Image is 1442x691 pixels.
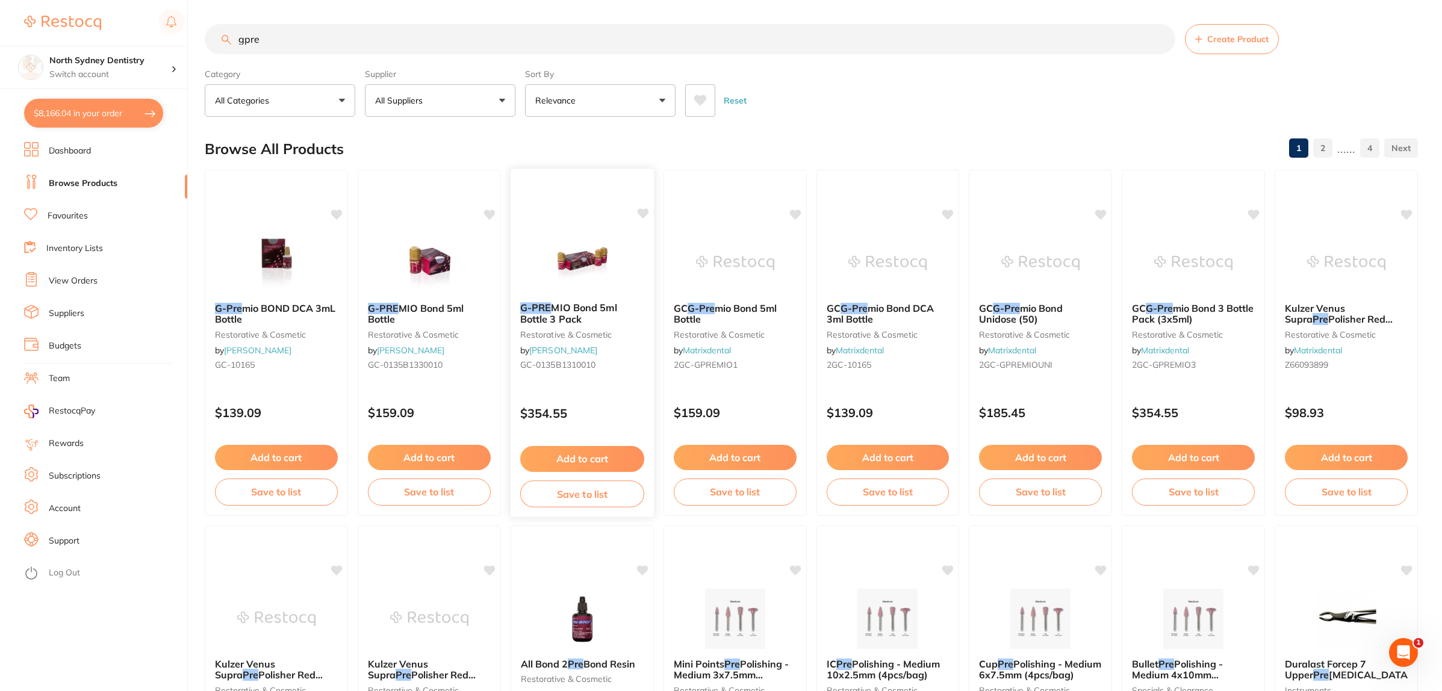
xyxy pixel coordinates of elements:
[827,479,949,505] button: Save to list
[827,658,940,681] span: Polishing - Medium 10x2.5mm (4pcs/bag)
[1285,303,1408,325] b: Kulzer Venus Supra Pre Polisher Red Twist Disc Refill (10)
[49,178,117,190] a: Browse Products
[1285,658,1366,681] span: Duralast Forcep 7 Upper
[674,658,724,670] span: Mini Points
[46,243,103,255] a: Inventory Lists
[1207,34,1269,44] span: Create Product
[368,359,443,370] span: GC-0135B1330010
[979,479,1102,505] button: Save to list
[720,84,750,117] button: Reset
[525,69,676,79] label: Sort By
[520,345,597,356] span: by
[1146,302,1173,314] em: G-Pre
[368,302,464,325] span: MIO Bond 5ml Bottle
[215,658,338,681] b: Kulzer Venus Supra Pre Polisher Red Twist Brush Refill (10)
[688,302,715,314] em: G-Pre
[49,438,84,450] a: Rewards
[368,479,491,505] button: Save to list
[979,359,1052,370] span: 2GC-GPREMIOUNI
[674,479,797,505] button: Save to list
[368,445,491,470] button: Add to cart
[827,303,949,325] b: GC G-Premio Bond DCA 3ml Bottle
[696,589,774,649] img: Mini Points Pre Polishing - Medium 3x7.5mm (4pcs/bag)
[224,345,291,356] a: [PERSON_NAME]
[827,658,949,681] b: IC Pre Polishing - Medium 10x2.5mm (4pcs/bag)
[49,470,101,482] a: Subscriptions
[1285,445,1408,470] button: Add to cart
[215,302,242,314] em: G-Pre
[520,302,617,325] span: MIO Bond 5ml Bottle 3 Pack
[1307,233,1385,293] img: Kulzer Venus Supra Pre Polisher Red Twist Disc Refill (10)
[674,345,731,356] span: by
[827,406,949,420] p: $139.09
[49,340,81,352] a: Budgets
[568,658,583,670] em: Pre
[49,308,84,320] a: Suppliers
[368,302,399,314] em: G-PRE
[827,445,949,470] button: Add to cart
[1389,638,1418,667] iframe: Intercom live chat
[237,233,315,293] img: G-Premio BOND DCA 3mL Bottle
[1132,479,1255,505] button: Save to list
[542,232,621,293] img: G-PREMIO Bond 5ml Bottle 3 Pack
[525,84,676,117] button: Relevance
[1285,479,1408,505] button: Save to list
[979,302,993,314] span: GC
[49,503,81,515] a: Account
[215,359,255,370] span: GC-10165
[1285,406,1408,420] p: $98.93
[368,406,491,420] p: $159.09
[520,302,552,314] em: G-PRE
[1313,313,1328,325] em: Pre
[24,404,39,418] img: RestocqPay
[24,564,184,583] button: Log Out
[979,303,1102,325] b: GC G-Premio Bond Unidose (50)
[827,359,871,370] span: 2GC-10165
[520,406,644,420] p: $354.55
[49,373,70,385] a: Team
[696,233,774,293] img: GC G-Premio Bond 5ml Bottle
[49,567,80,579] a: Log Out
[988,345,1036,356] a: Matrixdental
[1001,233,1080,293] img: GC G-Premio Bond Unidose (50)
[49,55,171,67] h4: North Sydney Dentistry
[529,345,597,356] a: [PERSON_NAME]
[1360,136,1379,160] a: 4
[396,669,411,681] em: Pre
[1337,141,1355,155] p: ......
[205,24,1175,54] input: Search Products
[1132,330,1255,339] small: restorative & cosmetic
[543,589,621,649] img: All Bond 2 Pre Bond Resin
[836,658,852,670] em: Pre
[724,658,740,670] em: Pre
[215,406,338,420] p: $139.09
[368,658,491,681] b: Kulzer Venus Supra Pre Polisher Red Large Flame Refill (10)
[827,302,841,314] span: GC
[215,302,335,325] span: mio BOND DCA 3mL Bottle
[49,69,171,81] p: Switch account
[979,658,1102,681] b: Cup Pre Polishing - Medium 6x7.5mm (4pcs/bag)
[674,302,688,314] span: GC
[1285,359,1328,370] span: Z66093899
[215,658,275,681] span: Kulzer Venus Supra
[1132,302,1254,325] span: mio Bond 3 Bottle Pack (3x5ml)
[365,69,515,79] label: Supplier
[1132,445,1255,470] button: Add to cart
[979,658,1101,681] span: Polishing - Medium 6x7.5mm (4pcs/bag)
[979,406,1102,420] p: $185.45
[1132,658,1255,681] b: Bullet Pre Polishing - Medium 4x10mm (4pcs/bag)
[841,302,868,314] em: G-Pre
[827,302,934,325] span: mio Bond DCA 3ml Bottle
[215,303,338,325] b: G-Premio BOND DCA 3mL Bottle
[848,233,927,293] img: GC G-Premio Bond DCA 3ml Bottle
[215,479,338,505] button: Save to list
[674,302,777,325] span: mio Bond 5ml Bottle
[1154,589,1232,649] img: Bullet Pre Polishing - Medium 4x10mm (4pcs/bag)
[368,303,491,325] b: G-PREMIO Bond 5ml Bottle
[1132,345,1189,356] span: by
[674,359,738,370] span: 2GC-GPREMIO1
[1001,589,1080,649] img: Cup Pre Polishing - Medium 6x7.5mm (4pcs/bag)
[521,658,644,669] b: All Bond 2 Pre Bond Resin
[535,95,580,107] p: Relevance
[836,345,884,356] a: Matrixdental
